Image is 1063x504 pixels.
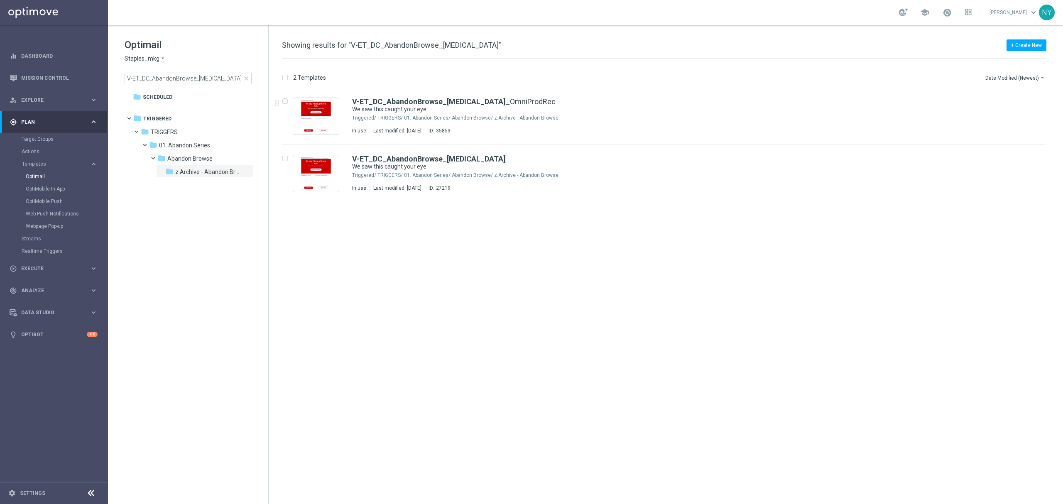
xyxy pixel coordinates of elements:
[274,88,1061,145] div: Press SPACE to select this row.
[9,265,98,272] button: play_circle_outline Execute keyboard_arrow_right
[141,127,149,136] i: folder
[90,308,98,316] i: keyboard_arrow_right
[165,167,174,176] i: folder
[10,287,17,294] i: track_changes
[22,235,86,242] a: Streams
[352,163,1011,171] div: We saw this caught your eye.
[10,287,90,294] div: Analyze
[90,160,98,168] i: keyboard_arrow_right
[10,118,17,126] i: gps_fixed
[989,6,1039,19] a: [PERSON_NAME]keyboard_arrow_down
[26,198,86,205] a: OptiMobile Push
[10,331,17,338] i: lightbulb
[125,55,159,63] span: Staples_mkg
[9,53,98,59] button: equalizer Dashboard
[22,161,98,167] button: Templates keyboard_arrow_right
[274,145,1061,202] div: Press SPACE to select this row.
[26,170,107,183] div: Optimail
[22,245,107,257] div: Realtime Triggers
[26,223,86,230] a: Webpage Pop-up
[21,310,90,315] span: Data Studio
[8,489,16,497] i: settings
[425,127,451,134] div: ID:
[22,148,86,155] a: Actions
[22,158,107,232] div: Templates
[282,41,501,49] span: Showing results for "V-ET_DC_AbandonBrowse_[MEDICAL_DATA]"
[293,74,326,81] p: 2 Templates
[26,220,107,232] div: Webpage Pop-up
[370,185,425,191] div: Last modified: [DATE]
[90,264,98,272] i: keyboard_arrow_right
[1039,74,1046,81] i: arrow_drop_down
[436,127,451,134] div: 35853
[9,309,98,316] button: Data Studio keyboard_arrow_right
[159,55,166,63] i: arrow_drop_down
[9,75,98,81] div: Mission Control
[352,98,556,105] a: V-ET_DC_AbandonBrowse_[MEDICAL_DATA]_OmniProdRec
[352,163,992,171] a: We saw this caught your eye.
[10,67,98,89] div: Mission Control
[10,45,98,67] div: Dashboard
[21,98,90,103] span: Explore
[295,157,337,190] img: 27219.jpeg
[352,115,376,121] div: Triggered/
[125,38,252,51] h1: Optimail
[377,115,1011,121] div: Triggered/TRIGGERS/01. Abandon Series/Abandon Browse/z.Archive - Abandon Browse
[90,286,98,294] i: keyboard_arrow_right
[10,52,17,60] i: equalizer
[10,96,17,104] i: person_search
[125,73,252,84] input: Search Template
[90,118,98,126] i: keyboard_arrow_right
[10,323,98,345] div: Optibot
[352,127,366,134] div: In use
[436,185,451,191] div: 27219
[920,8,929,17] span: school
[985,73,1046,83] button: Date Modified (Newest)arrow_drop_down
[26,183,107,195] div: OptiMobile In-App
[133,93,141,101] i: folder
[352,105,992,113] a: We saw this caught your eye.
[143,115,171,122] span: Triggered
[1039,5,1055,20] div: NY
[26,173,86,180] a: Optimail
[21,45,98,67] a: Dashboard
[9,97,98,103] button: person_search Explore keyboard_arrow_right
[10,265,90,272] div: Execute
[22,136,86,142] a: Target Groups
[377,172,1011,179] div: Triggered/TRIGGERS/01. Abandon Series/Abandon Browse/z.Archive - Abandon Browse
[21,323,87,345] a: Optibot
[175,168,240,176] span: z.Archive - Abandon Browse
[370,127,425,134] div: Last modified: [DATE]
[133,114,142,122] i: folder
[151,128,178,136] span: TRIGGERS
[352,154,506,163] b: V-ET_DC_AbandonBrowse_[MEDICAL_DATA]
[295,100,337,132] img: 35853.jpeg
[22,232,107,245] div: Streams
[125,55,166,63] button: Staples_mkg arrow_drop_down
[22,161,90,166] div: Templates
[9,119,98,125] button: gps_fixed Plan keyboard_arrow_right
[21,120,90,125] span: Plan
[167,155,213,162] span: Abandon Browse
[10,265,17,272] i: play_circle_outline
[10,309,90,316] div: Data Studio
[159,142,210,149] span: 01. Abandon Series
[22,161,81,166] span: Templates
[1029,8,1038,17] span: keyboard_arrow_down
[90,96,98,104] i: keyboard_arrow_right
[22,145,107,158] div: Actions
[143,93,172,101] span: Scheduled
[26,195,107,208] div: OptiMobile Push
[9,331,98,338] button: lightbulb Optibot +10
[157,154,166,162] i: folder
[9,287,98,294] div: track_changes Analyze keyboard_arrow_right
[352,105,1011,113] div: We saw this caught your eye.
[149,141,157,149] i: folder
